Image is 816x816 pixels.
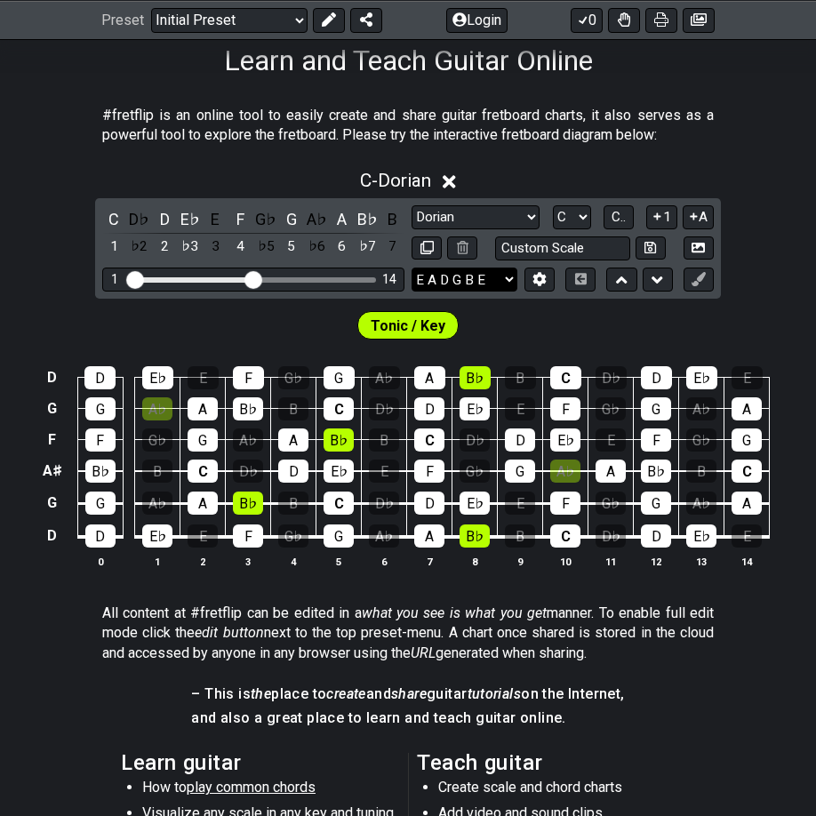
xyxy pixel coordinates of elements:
div: toggle pitch class [153,207,176,231]
div: G♭ [686,428,716,452]
em: the [251,685,271,702]
th: 4 [271,552,316,571]
div: toggle pitch class [331,207,354,231]
h4: – This is place to and guitar on the Internet, [191,684,624,704]
div: toggle scale degree [179,235,202,259]
div: D [414,397,444,420]
div: A [414,524,444,548]
div: toggle pitch class [229,207,252,231]
th: 1 [135,552,180,571]
td: G [39,487,66,520]
button: Move up [606,268,636,292]
div: B [142,460,172,483]
h4: and also a great place to learn and teach guitar online. [191,708,624,728]
div: G [641,492,671,515]
em: edit button [195,624,263,641]
div: C [550,366,581,389]
td: D [39,363,66,394]
div: toggle scale degree [381,235,404,259]
div: A♭ [142,492,172,515]
li: How to [142,778,396,803]
div: D [414,492,444,515]
div: B♭ [233,397,263,420]
div: D [505,428,535,452]
button: Login [446,7,508,32]
div: B♭ [641,460,671,483]
div: toggle pitch class [254,207,277,231]
div: G♭ [596,397,626,420]
th: 0 [77,552,123,571]
em: share [391,685,427,702]
div: D [641,524,671,548]
div: A [278,428,308,452]
div: toggle pitch class [204,207,227,231]
div: toggle scale degree [102,235,125,259]
div: C [414,428,444,452]
button: Move down [643,268,673,292]
div: G♭ [596,492,626,515]
div: A [596,460,626,483]
div: toggle pitch class [356,207,379,231]
div: E♭ [686,366,717,389]
div: B♭ [324,428,354,452]
div: toggle scale degree [331,235,354,259]
div: B [369,428,399,452]
div: toggle scale degree [305,235,328,259]
div: G [505,460,535,483]
th: 10 [543,552,588,571]
div: E [505,492,535,515]
div: toggle scale degree [280,235,303,259]
button: Delete [447,236,477,260]
div: C [324,397,354,420]
h2: Teach guitar [417,753,695,772]
div: toggle pitch class [280,207,303,231]
th: 5 [316,552,362,571]
div: B [278,397,308,420]
div: D♭ [369,492,399,515]
div: E [732,366,763,389]
th: 8 [452,552,498,571]
td: F [39,424,66,455]
div: E [505,397,535,420]
div: B [505,366,536,389]
th: 9 [498,552,543,571]
div: F [550,492,580,515]
th: 11 [588,552,634,571]
td: D [39,519,66,553]
div: A [188,492,218,515]
div: B [686,460,716,483]
h1: Learn and Teach Guitar Online [224,44,593,77]
button: 1 [646,205,676,229]
h2: Learn guitar [121,753,399,772]
span: First enable full edit mode to edit [371,313,445,339]
button: C.. [604,205,634,229]
div: A♭ [686,397,716,420]
div: A♭ [369,524,399,548]
span: C - Dorian [360,170,431,191]
div: G♭ [278,524,308,548]
div: E♭ [460,492,490,515]
div: A♭ [142,397,172,420]
div: 14 [382,272,396,287]
div: A [414,366,445,389]
div: toggle pitch class [381,207,404,231]
div: D [84,366,116,389]
span: C.. [612,209,626,225]
div: toggle scale degree [356,235,379,259]
div: G [324,524,354,548]
div: toggle scale degree [204,235,227,259]
div: G [641,397,671,420]
em: tutorials [468,685,522,702]
div: G [188,428,218,452]
div: B♭ [85,460,116,483]
select: Tonic/Root [553,205,591,229]
div: toggle pitch class [179,207,202,231]
li: Create scale and chord charts [438,778,692,803]
em: create [326,685,365,702]
div: D♭ [596,524,626,548]
div: E♭ [324,460,354,483]
div: F [85,428,116,452]
div: D [278,460,308,483]
th: 12 [634,552,679,571]
button: Edit Tuning [524,268,555,292]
